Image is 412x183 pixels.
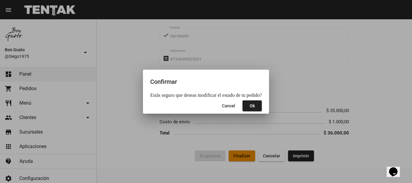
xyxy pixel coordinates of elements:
button: Close dialog [217,100,240,111]
span: Ok [250,103,255,108]
mat-dialog-content: Estás seguro que deseas modificar el estado de tu pedido? [143,93,269,98]
button: Close dialog [242,100,262,111]
h2: Confirmar [150,77,262,87]
iframe: chat widget [387,159,406,177]
span: Cancel [222,103,235,108]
